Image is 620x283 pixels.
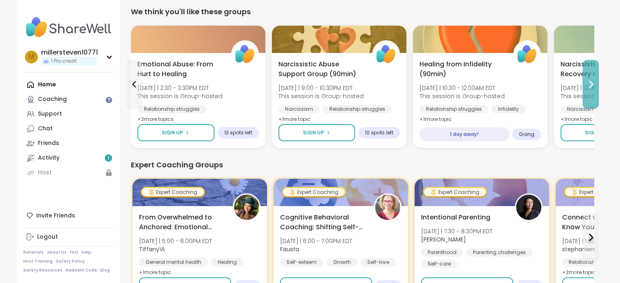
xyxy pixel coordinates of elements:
[211,258,243,266] div: Healing
[278,59,363,79] span: Narcissistic Abuse Support Group (90min)
[137,92,223,100] span: This session is Group-hosted
[560,105,602,113] div: Narcissism
[280,213,365,232] span: Cognitive Behavioral Coaching: Shifting Self-Talk
[519,131,534,138] span: Going
[131,6,594,18] div: We think you'll like these groups
[131,159,594,171] div: Expert Coaching Groups
[492,105,525,113] div: Infidelity
[23,268,62,273] a: Safety Resources
[361,258,396,266] div: Self-love
[278,84,364,92] span: [DATE] | 9:00 - 10:30PM EDT
[419,59,504,79] span: Healing from Infidelity (90min)
[421,235,466,244] b: [PERSON_NAME]
[82,250,91,255] a: Help
[139,245,165,253] b: TiffanyVL
[100,268,110,273] a: Blog
[283,188,345,196] div: Expert Coaching
[23,13,114,42] img: ShareWell Nav Logo
[139,213,224,232] span: From Overwhelmed to Anchored: Emotional Regulation
[421,248,463,257] div: Parenthood
[278,105,320,113] div: Narcissism
[280,258,323,266] div: Self-esteem
[23,107,114,121] a: Support
[421,213,490,222] span: Intentional Parenting
[106,97,112,103] iframe: Spotlight
[137,84,223,92] span: [DATE] | 2:30 - 3:30PM EDT
[232,42,258,67] img: ShareWell
[139,258,208,266] div: General mental health
[137,124,214,141] button: Sign Up
[327,258,357,266] div: Growth
[47,250,66,255] a: About Us
[280,245,299,253] b: Fausta
[23,92,114,107] a: Coaching
[70,250,78,255] a: FAQ
[419,127,509,141] div: 1 day away!
[278,124,355,141] button: Sign Up
[162,129,183,136] span: Sign Up
[280,237,352,245] span: [DATE] | 6:00 - 7:00PM EDT
[137,59,222,79] span: Emotional Abuse: From Hurt to Healing
[514,42,540,67] img: ShareWell
[278,92,364,100] span: This session is Group-hosted
[323,105,392,113] div: Relationship struggles
[23,165,114,180] a: Host
[419,105,488,113] div: Relationship struggles
[23,259,53,264] a: Host Training
[38,125,53,133] div: Chat
[56,259,85,264] a: Safety Policy
[37,233,58,241] div: Logout
[51,58,77,65] span: 1 Pro credit
[23,230,114,244] a: Logout
[139,237,212,245] span: [DATE] | 5:00 - 6:00PM EDT
[466,248,532,257] div: Parenting challenges
[23,208,114,223] div: Invite Friends
[419,92,505,100] span: This session is Group-hosted
[38,110,62,118] div: Support
[373,42,399,67] img: ShareWell
[66,268,97,273] a: Redeem Code
[142,188,204,196] div: Expert Coaching
[421,227,492,235] span: [DATE] | 7:30 - 8:30PM EDT
[23,250,44,255] a: Referrals
[562,245,616,253] b: stephaniemthoma
[421,260,457,268] div: Self-care
[419,84,505,92] span: [DATE] | 10:30 - 12:00AM EDT
[234,195,259,220] img: TiffanyVL
[23,136,114,151] a: Friends
[41,48,98,57] div: millersteven10771
[375,195,400,220] img: Fausta
[23,121,114,136] a: Chat
[38,139,59,147] div: Friends
[365,129,393,136] span: 10 spots left
[38,169,52,177] div: Host
[137,105,206,113] div: Relationship struggles
[38,95,67,103] div: Coaching
[108,155,109,162] span: 1
[38,154,60,162] div: Activity
[224,129,252,136] span: 13 spots left
[29,52,34,62] span: m
[424,188,486,196] div: Expert Coaching
[585,129,606,136] span: Sign Up
[303,129,324,136] span: Sign Up
[23,151,114,165] a: Activity1
[516,195,541,220] img: Natasha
